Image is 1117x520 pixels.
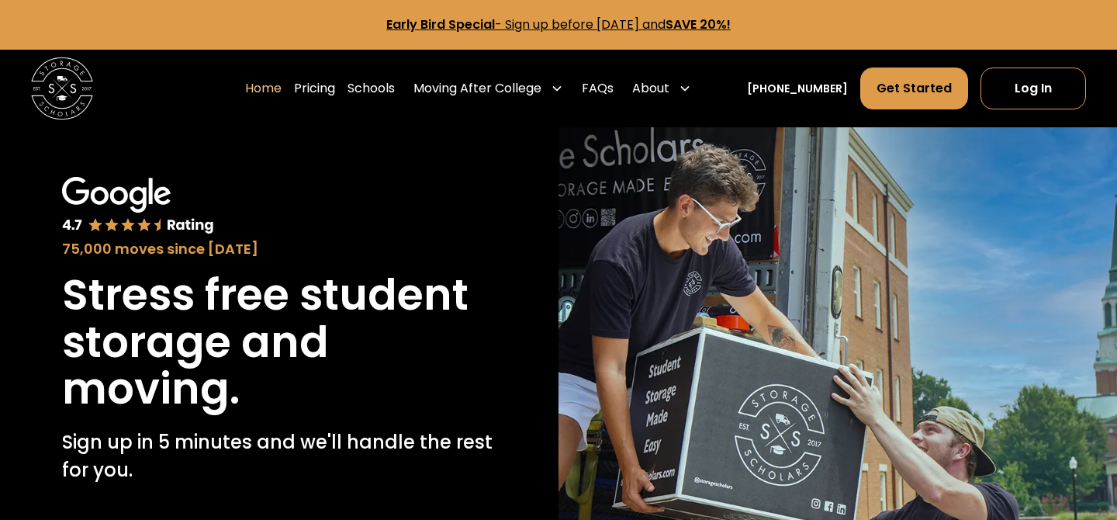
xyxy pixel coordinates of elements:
[386,16,495,33] strong: Early Bird Special
[31,57,93,120] a: home
[980,68,1086,109] a: Log In
[62,177,214,235] img: Google 4.7 star rating
[294,67,335,110] a: Pricing
[386,16,731,33] a: Early Bird Special- Sign up before [DATE] andSAVE 20%!
[62,428,496,484] p: Sign up in 5 minutes and we'll handle the rest for you.
[413,79,541,98] div: Moving After College
[632,79,669,98] div: About
[31,57,93,120] img: Storage Scholars main logo
[626,67,697,110] div: About
[62,238,496,259] div: 75,000 moves since [DATE]
[666,16,731,33] strong: SAVE 20%!
[62,272,496,413] h1: Stress free student storage and moving.
[245,67,282,110] a: Home
[747,81,848,97] a: [PHONE_NUMBER]
[407,67,569,110] div: Moving After College
[582,67,614,110] a: FAQs
[860,68,968,109] a: Get Started
[348,67,395,110] a: Schools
